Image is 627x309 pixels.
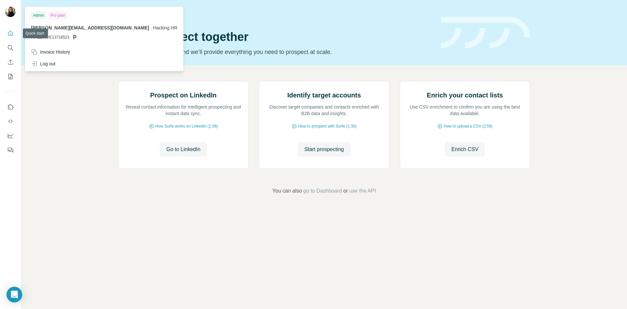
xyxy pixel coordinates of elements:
[49,11,67,19] div: Pro plan
[303,187,342,195] button: go to Dashboard
[5,7,16,17] img: Avatar
[7,287,22,302] div: Open Intercom Messenger
[5,130,16,142] button: Dashboard
[427,91,503,100] h2: Enrich your contact lists
[349,187,376,195] button: use the API
[5,42,16,54] button: Search
[125,104,242,117] p: Reveal contact information for intelligent prospecting and instant data sync.
[31,60,56,67] div: Log out
[31,34,69,40] span: PIPEDRIVE13718523
[118,12,433,19] div: Quick start
[343,187,348,195] span: or
[451,146,478,153] span: Enrich CSV
[5,101,16,113] button: Use Surfe on LinkedIn
[407,104,523,117] p: Use CSV enrichment to confirm you are using the best data available.
[31,49,70,55] div: Invoice History
[445,142,485,157] button: Enrich CSV
[441,17,530,49] img: banner
[166,146,200,153] span: Go to LinkedIn
[118,47,433,57] p: Pick your starting point and we’ll provide everything you need to prospect at scale.
[266,104,382,117] p: Discover target companies and contacts enriched with B2B data and insights.
[304,146,344,153] span: Start prospecting
[155,123,218,129] span: How Surfe works on LinkedIn (1:58)
[160,142,207,157] button: Go to LinkedIn
[5,144,16,156] button: Feedback
[151,25,152,30] span: .
[5,56,16,68] button: Enrich CSV
[272,187,302,195] span: You can also
[287,91,361,100] h2: Identify target accounts
[118,30,433,43] h1: Let’s prospect together
[153,25,178,30] span: Hacking HR
[5,115,16,127] button: Use Surfe API
[444,123,492,129] span: How to upload a CSV (2:59)
[150,91,217,100] h2: Prospect on LinkedIn
[298,123,356,129] span: How to prospect with Surfe (1:30)
[5,71,16,82] button: My lists
[31,25,149,30] span: [PERSON_NAME][EMAIL_ADDRESS][DOMAIN_NAME]
[298,142,350,157] button: Start prospecting
[31,11,46,19] div: Admin
[5,27,16,39] button: Quick start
